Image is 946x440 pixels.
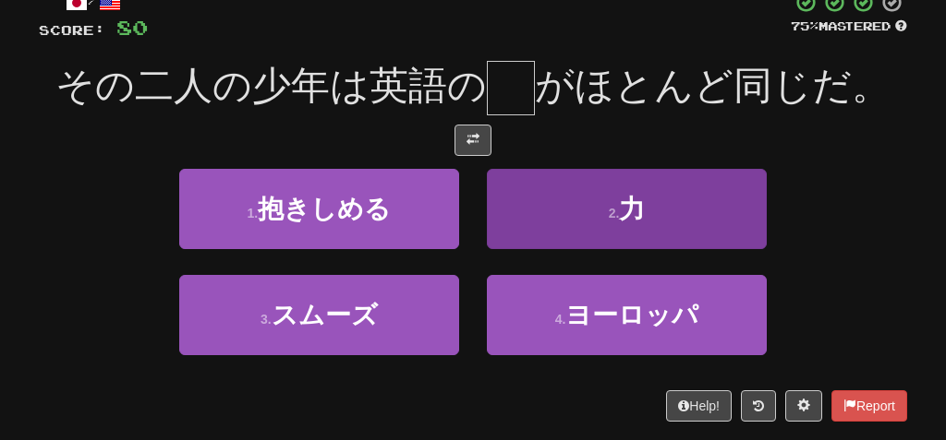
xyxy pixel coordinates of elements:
[831,390,907,422] button: Report
[535,64,891,107] span: がほとんど同じだ。
[555,312,566,327] small: 4 .
[619,195,645,223] span: 力
[609,206,620,220] small: 2 .
[455,125,491,156] button: Toggle translation (alt+t)
[272,301,378,329] span: スムーズ
[179,169,459,249] button: 1.抱きしめる
[179,275,459,355] button: 3.スムーズ
[741,390,776,422] button: Round history (alt+y)
[487,169,767,249] button: 2.力
[55,64,487,107] span: その二人の少年は英語の
[565,301,698,329] span: ヨーロッパ
[116,16,148,39] span: 80
[39,22,105,38] span: Score:
[258,195,391,223] span: 抱きしめる
[666,390,732,422] button: Help!
[791,18,907,35] div: Mastered
[247,206,258,220] small: 1 .
[487,275,767,355] button: 4.ヨーロッパ
[261,312,272,327] small: 3 .
[791,18,819,33] span: 75 %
